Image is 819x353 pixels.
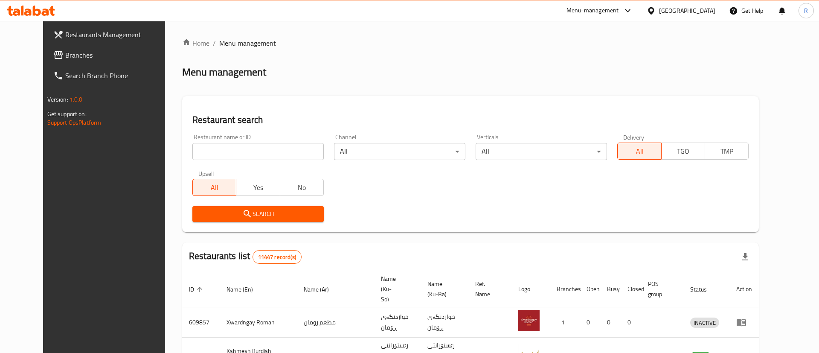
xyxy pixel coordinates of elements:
[192,114,749,126] h2: Restaurant search
[690,284,718,295] span: Status
[192,179,236,196] button: All
[580,307,600,338] td: 0
[381,274,410,304] span: Name (Ku-So)
[690,318,719,328] div: INACTIVE
[196,181,233,194] span: All
[219,38,276,48] span: Menu management
[220,307,297,338] td: Xwardngay Roman
[192,206,324,222] button: Search
[284,181,320,194] span: No
[648,279,673,299] span: POS group
[253,250,302,264] div: Total records count
[65,70,173,81] span: Search Branch Phone
[189,284,205,295] span: ID
[334,143,465,160] div: All
[550,307,580,338] td: 1
[621,307,641,338] td: 0
[280,179,324,196] button: No
[199,209,317,219] span: Search
[182,65,266,79] h2: Menu management
[617,143,661,160] button: All
[621,271,641,307] th: Closed
[580,271,600,307] th: Open
[213,38,216,48] li: /
[421,307,468,338] td: خواردنگەی ڕۆمان
[47,117,102,128] a: Support.OpsPlatform
[47,94,68,105] span: Version:
[65,29,173,40] span: Restaurants Management
[804,6,808,15] span: R
[227,284,264,295] span: Name (En)
[253,253,301,261] span: 11447 record(s)
[511,271,550,307] th: Logo
[192,143,324,160] input: Search for restaurant name or ID..
[621,145,658,158] span: All
[47,108,87,120] span: Get support on:
[304,284,340,295] span: Name (Ar)
[236,179,280,196] button: Yes
[476,143,607,160] div: All
[566,6,619,16] div: Menu-management
[735,247,755,267] div: Export file
[659,6,715,15] div: [GEOGRAPHIC_DATA]
[550,271,580,307] th: Branches
[518,310,540,331] img: Xwardngay Roman
[475,279,501,299] span: Ref. Name
[690,318,719,328] span: INACTIVE
[623,134,645,140] label: Delivery
[374,307,421,338] td: خواردنگەی ڕۆمان
[46,65,180,86] a: Search Branch Phone
[709,145,745,158] span: TMP
[65,50,173,60] span: Branches
[240,181,276,194] span: Yes
[661,143,705,160] button: TGO
[182,38,759,48] nav: breadcrumb
[182,38,209,48] a: Home
[427,279,458,299] span: Name (Ku-Ba)
[600,271,621,307] th: Busy
[736,317,752,327] div: Menu
[297,307,374,338] td: مطعم رومان
[46,24,180,45] a: Restaurants Management
[705,143,749,160] button: TMP
[189,250,302,264] h2: Restaurants list
[182,307,220,338] td: 609857
[46,45,180,65] a: Branches
[729,271,759,307] th: Action
[198,170,214,176] label: Upsell
[600,307,621,338] td: 0
[665,145,702,158] span: TGO
[70,94,83,105] span: 1.0.0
